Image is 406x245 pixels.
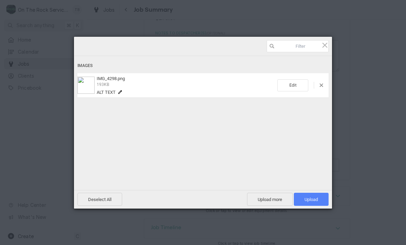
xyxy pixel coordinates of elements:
span: Upload [304,197,318,202]
span: Upload [294,193,329,206]
span: IMG_4298.png [97,76,125,81]
div: Images [77,59,329,72]
div: IMG_4298.png [95,76,277,95]
span: 193KB [97,82,109,87]
input: Filter [267,40,329,52]
span: Upload more [247,193,293,206]
span: Click here or hit ESC to close picker [321,41,329,49]
span: Deselect All [77,193,122,206]
span: Alt text [97,90,116,95]
span: Edit [277,79,308,91]
img: 5c937b33-55ec-4850-be90-0bd3bd375c26 [77,77,95,94]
